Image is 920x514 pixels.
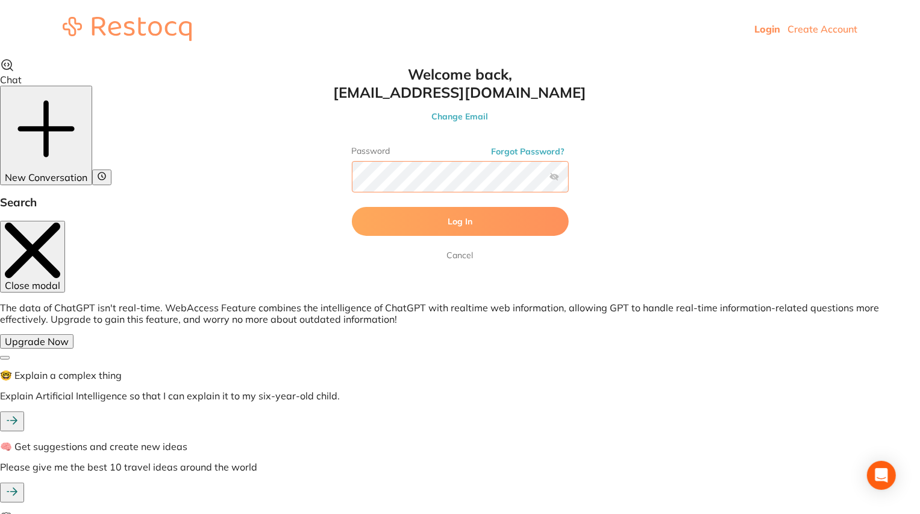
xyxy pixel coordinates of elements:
[352,146,569,156] label: Password
[63,17,192,41] img: restocq_logo.svg
[754,23,780,35] a: Login
[867,461,896,490] div: Open Intercom Messenger
[445,248,476,262] a: Cancel
[488,146,569,157] button: Forgot Password?
[5,279,60,291] span: Close modal
[352,207,569,236] button: Log In
[787,23,857,35] a: Create Account
[448,216,472,227] span: Log In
